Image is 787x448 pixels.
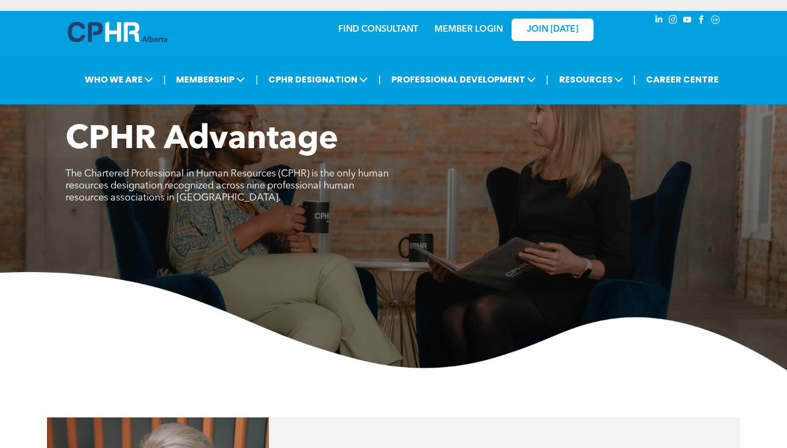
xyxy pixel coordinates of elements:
a: instagram [667,14,679,28]
span: JOIN [DATE] [527,25,578,35]
a: JOIN [DATE] [512,19,594,41]
a: FIND CONSULTANT [338,25,418,34]
li: | [378,68,381,91]
a: MEMBER LOGIN [434,25,503,34]
span: RESOURCES [556,69,626,90]
a: youtube [681,14,693,28]
span: MEMBERSHIP [173,69,248,90]
li: | [255,68,258,91]
li: | [633,68,636,91]
a: linkedin [653,14,665,28]
a: facebook [695,14,707,28]
li: | [163,68,166,91]
a: CAREER CENTRE [643,69,722,90]
span: CPHR DESIGNATION [265,69,371,90]
a: Social network [709,14,721,28]
span: WHO WE ARE [81,69,156,90]
span: CPHR Advantage [66,123,338,156]
img: A blue and white logo for cp alberta [68,22,167,42]
span: PROFESSIONAL DEVELOPMENT [388,69,539,90]
li: | [546,68,549,91]
span: The Chartered Professional in Human Resources (CPHR) is the only human resources designation reco... [66,169,389,203]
